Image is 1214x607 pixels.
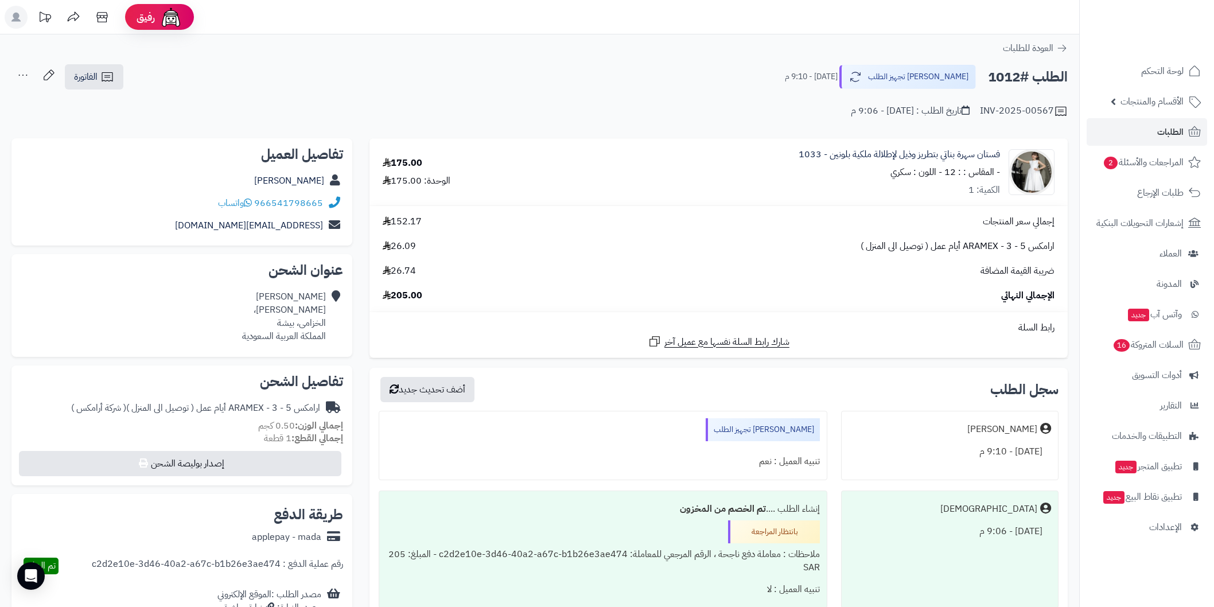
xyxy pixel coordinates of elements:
a: الإعدادات [1087,513,1207,541]
div: تنبيه العميل : نعم [386,450,820,473]
span: التطبيقات والخدمات [1112,428,1182,444]
span: الفاتورة [74,70,98,84]
span: رفيق [137,10,155,24]
a: السلات المتروكة16 [1087,331,1207,359]
div: بانتظار المراجعة [728,520,820,543]
span: ارامكس ARAMEX - 3 - 5 أيام عمل ( توصيل الى المنزل ) [861,240,1055,253]
a: الفاتورة [65,64,123,90]
span: ( شركة أرامكس ) [71,401,126,415]
small: 0.50 كجم [258,419,343,433]
a: المراجعات والأسئلة2 [1087,149,1207,176]
h2: عنوان الشحن [21,263,343,277]
a: شارك رابط السلة نفسها مع عميل آخر [648,334,789,349]
button: إصدار بوليصة الشحن [19,451,341,476]
div: [DEMOGRAPHIC_DATA] [940,503,1037,516]
span: إجمالي سعر المنتجات [983,215,1055,228]
b: تم الخصم من المخزون [680,502,766,516]
a: التطبيقات والخدمات [1087,422,1207,450]
strong: إجمالي الوزن: [295,419,343,433]
div: [PERSON_NAME] تجهيز الطلب [706,418,820,441]
div: [DATE] - 9:06 م [849,520,1051,543]
div: الوحدة: 175.00 [383,174,450,188]
a: تحديثات المنصة [30,6,59,32]
span: لوحة التحكم [1141,63,1184,79]
a: تطبيق المتجرجديد [1087,453,1207,480]
a: لوحة التحكم [1087,57,1207,85]
span: 16 [1113,338,1131,352]
a: فستان سهرة بناتي بتطريز وذيل لإطلالة ملكية بلونين - 1033 [799,148,1000,161]
div: [PERSON_NAME] [967,423,1037,436]
span: التقارير [1160,398,1182,414]
a: وآتس آبجديد [1087,301,1207,328]
span: 26.09 [383,240,416,253]
small: [DATE] - 9:10 م [785,71,838,83]
span: العودة للطلبات [1003,41,1053,55]
span: جديد [1115,461,1137,473]
a: [EMAIL_ADDRESS][DOMAIN_NAME] [175,219,323,232]
a: تطبيق نقاط البيعجديد [1087,483,1207,511]
div: applepay - mada [252,531,321,544]
div: رقم عملية الدفع : c2d2e10e-3d46-40a2-a67c-b1b26e3ae474 [92,558,343,574]
h2: الطلب #1012 [988,65,1068,89]
a: أدوات التسويق [1087,361,1207,389]
img: logo-2.png [1136,10,1203,34]
div: Open Intercom Messenger [17,562,45,590]
span: الطلبات [1157,124,1184,140]
a: التقارير [1087,392,1207,419]
span: المراجعات والأسئلة [1103,154,1184,170]
span: الأقسام والمنتجات [1120,94,1184,110]
span: الإجمالي النهائي [1001,289,1055,302]
div: INV-2025-00567 [980,104,1068,118]
small: - المقاس : : 12 [944,165,1000,179]
span: تطبيق نقاط البيع [1102,489,1182,505]
span: المدونة [1157,276,1182,292]
span: ضريبة القيمة المضافة [980,264,1055,278]
div: تاريخ الطلب : [DATE] - 9:06 م [851,104,970,118]
a: العودة للطلبات [1003,41,1068,55]
a: واتساب [218,196,252,210]
span: جديد [1128,309,1149,321]
span: شارك رابط السلة نفسها مع عميل آخر [664,336,789,349]
h3: سجل الطلب [990,383,1059,396]
div: إنشاء الطلب .... [386,498,820,520]
span: تطبيق المتجر [1114,458,1182,474]
div: [PERSON_NAME] [PERSON_NAME]، الخزامى، بيشة المملكة العربية السعودية [242,290,326,343]
div: الكمية: 1 [968,184,1000,197]
a: العملاء [1087,240,1207,267]
h2: تفاصيل العميل [21,147,343,161]
span: وآتس آب [1127,306,1182,322]
span: السلات المتروكة [1112,337,1184,353]
span: طلبات الإرجاع [1137,185,1184,201]
a: طلبات الإرجاع [1087,179,1207,207]
span: 205.00 [383,289,422,302]
span: 2 [1103,156,1118,170]
strong: إجمالي القطع: [291,431,343,445]
div: ارامكس ARAMEX - 3 - 5 أيام عمل ( توصيل الى المنزل ) [71,402,320,415]
div: ملاحظات : معاملة دفع ناجحة ، الرقم المرجعي للمعاملة: c2d2e10e-3d46-40a2-a67c-b1b26e3ae474 - المبل... [386,543,820,579]
small: 1 قطعة [264,431,343,445]
div: تنبيه العميل : لا [386,578,820,601]
a: [PERSON_NAME] [254,174,324,188]
small: - اللون : سكري [890,165,942,179]
span: العملاء [1159,246,1182,262]
span: الإعدادات [1149,519,1182,535]
button: [PERSON_NAME] تجهيز الطلب [839,65,976,89]
img: ai-face.png [159,6,182,29]
div: 175.00 [383,157,422,170]
a: المدونة [1087,270,1207,298]
div: رابط السلة [374,321,1063,334]
div: [DATE] - 9:10 م [849,441,1051,463]
a: الطلبات [1087,118,1207,146]
span: 152.17 [383,215,422,228]
h2: طريقة الدفع [274,508,343,522]
span: 26.74 [383,264,416,278]
span: أدوات التسويق [1132,367,1182,383]
span: تم الدفع [26,559,56,573]
span: جديد [1103,491,1124,504]
h2: تفاصيل الشحن [21,375,343,388]
a: 966541798665 [254,196,323,210]
img: 1756220308-413A5103-90x90.jpeg [1009,149,1054,195]
span: إشعارات التحويلات البنكية [1096,215,1184,231]
button: أضف تحديث جديد [380,377,474,402]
